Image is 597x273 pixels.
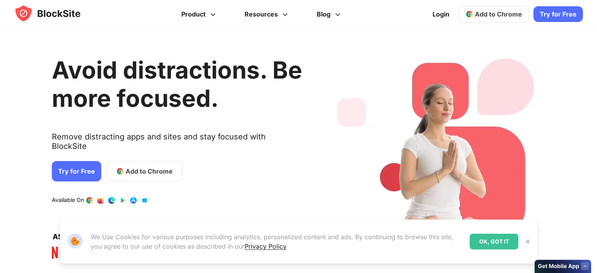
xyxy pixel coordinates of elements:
[459,6,529,22] a: Add to Chrome
[14,4,96,23] img: blocksite-icon.5d769676.svg
[52,196,84,204] text: Available On
[91,232,464,251] p: We Use Cookies for various purposes including analytics, personalized content and ads. By continu...
[52,56,302,112] h1: Avoid distractions. Be more focused.
[126,167,173,176] span: Add to Chrome
[52,161,101,181] a: Try for Free
[525,238,531,245] img: Close
[52,132,302,157] text: Remove distracting apps and sites and stay focused with BlockSite
[245,242,287,250] a: Privacy Policy
[106,161,183,181] a: Add to Chrome
[475,10,522,18] span: Add to Chrome
[533,6,583,22] a: Try for Free
[523,236,533,247] button: Close
[466,10,473,18] img: chrome-icon.svg
[470,234,518,249] div: OK, GOT IT
[428,5,454,24] a: Login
